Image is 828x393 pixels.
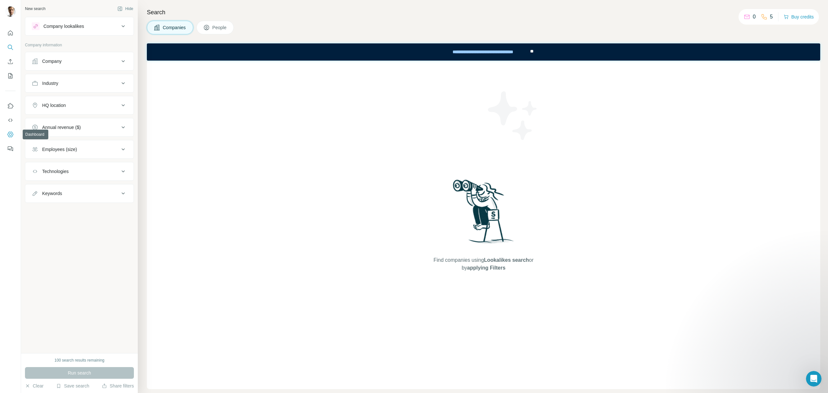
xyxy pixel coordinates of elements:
[25,186,134,201] button: Keywords
[5,114,16,126] button: Use Surfe API
[25,142,134,157] button: Employees (size)
[25,98,134,113] button: HQ location
[450,178,517,250] img: Surfe Illustration - Woman searching with binoculars
[147,8,820,17] h4: Search
[5,143,16,155] button: Feedback
[42,146,77,153] div: Employees (size)
[42,124,81,131] div: Annual revenue ($)
[25,164,134,179] button: Technologies
[25,75,134,91] button: Industry
[25,120,134,135] button: Annual revenue ($)
[42,80,58,87] div: Industry
[5,100,16,112] button: Use Surfe on LinkedIn
[42,190,62,197] div: Keywords
[56,383,89,389] button: Save search
[212,24,227,31] span: People
[42,102,66,109] div: HQ location
[753,13,756,21] p: 0
[5,41,16,53] button: Search
[25,6,45,12] div: New search
[43,23,84,29] div: Company lookalikes
[42,58,62,64] div: Company
[113,4,138,14] button: Hide
[5,27,16,39] button: Quick start
[5,129,16,140] button: Dashboard
[484,87,542,145] img: Surfe Illustration - Stars
[467,265,505,271] span: applying Filters
[432,256,535,272] span: Find companies using or by
[147,43,820,61] iframe: Banner
[25,383,43,389] button: Clear
[102,383,134,389] button: Share filters
[42,168,69,175] div: Technologies
[806,371,822,387] iframe: Intercom live chat
[784,12,814,21] button: Buy credits
[770,13,773,21] p: 5
[25,18,134,34] button: Company lookalikes
[25,53,134,69] button: Company
[484,257,529,263] span: Lookalikes search
[25,42,134,48] p: Company information
[5,70,16,82] button: My lists
[163,24,186,31] span: Companies
[54,357,104,363] div: 100 search results remaining
[5,56,16,67] button: Enrich CSV
[5,6,16,17] img: Avatar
